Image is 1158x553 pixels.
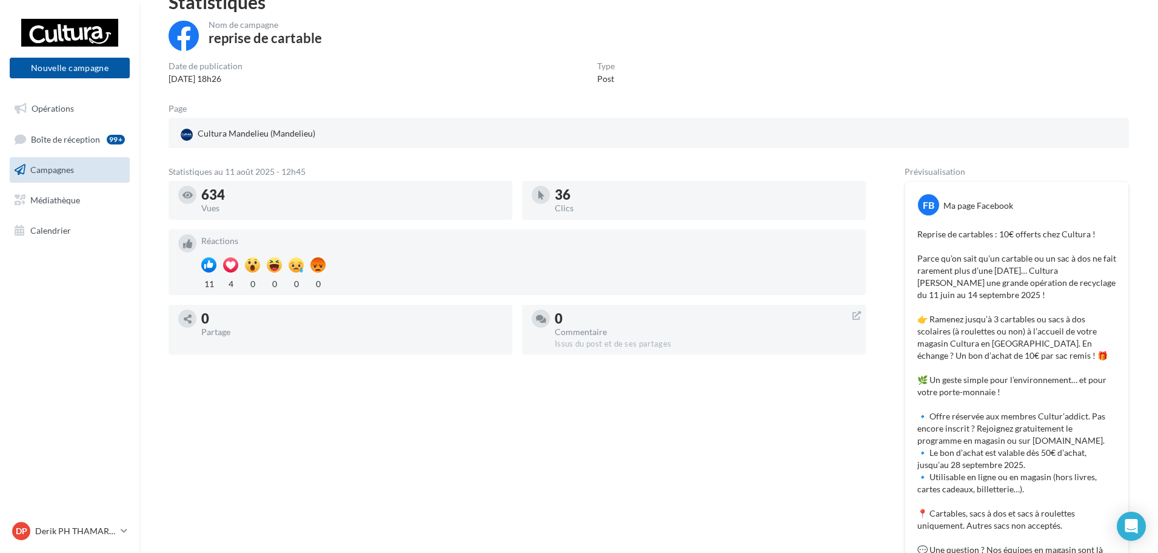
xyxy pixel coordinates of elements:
[201,276,216,290] div: 11
[289,276,304,290] div: 0
[30,195,80,205] span: Médiathèque
[267,276,282,290] div: 0
[169,73,243,85] div: [DATE] 18h26
[16,525,27,537] span: DP
[32,103,74,114] span: Opérations
[905,168,1129,176] div: Prévisualisation
[555,312,856,325] div: 0
[245,276,260,290] div: 0
[7,96,132,121] a: Opérations
[169,168,866,176] div: Statistiques au 11 août 2025 - 12h45
[178,125,492,143] a: Cultura Mandelieu (Mandelieu)
[7,188,132,213] a: Médiathèque
[597,73,615,85] div: Post
[31,134,100,144] span: Boîte de réception
[7,126,132,152] a: Boîte de réception99+
[7,157,132,183] a: Campagnes
[201,204,503,212] div: Vues
[201,188,503,202] div: 634
[201,237,856,245] div: Réactions
[169,104,196,113] div: Page
[178,125,318,143] div: Cultura Mandelieu (Mandelieu)
[555,328,856,336] div: Commentaire
[597,62,615,70] div: Type
[7,218,132,243] a: Calendrier
[209,21,322,29] div: Nom de campagne
[107,135,125,144] div: 99+
[1117,512,1146,541] div: Open Intercom Messenger
[555,339,856,350] div: Issus du post et de ses partages
[943,200,1013,212] div: Ma page Facebook
[169,62,243,70] div: Date de publication
[918,194,939,215] div: FB
[35,525,116,537] p: Derik PH THAMARET
[10,58,130,78] button: Nouvelle campagne
[223,276,238,290] div: 4
[555,188,856,202] div: 36
[30,165,74,175] span: Campagnes
[30,225,71,235] span: Calendrier
[310,276,326,290] div: 0
[201,328,503,336] div: Partage
[10,520,130,543] a: DP Derik PH THAMARET
[201,312,503,325] div: 0
[209,32,322,45] div: reprise de cartable
[555,204,856,212] div: Clics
